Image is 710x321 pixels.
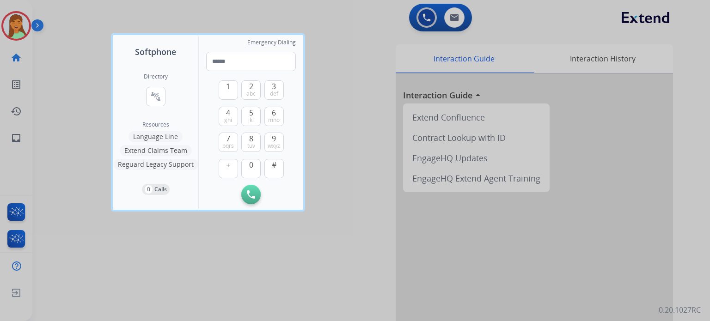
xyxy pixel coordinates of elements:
button: Reguard Legacy Support [113,159,198,170]
img: call-button [247,190,255,199]
button: 6mno [264,107,284,126]
span: 2 [249,81,253,92]
button: Extend Claims Team [120,145,192,156]
span: 6 [272,107,276,118]
button: + [219,159,238,178]
span: wxyz [268,142,280,150]
span: Softphone [135,45,176,58]
span: 1 [226,81,230,92]
span: 9 [272,133,276,144]
span: tuv [247,142,255,150]
p: 0.20.1027RC [659,304,701,315]
p: 0 [145,185,153,194]
button: 1 [219,80,238,100]
p: Calls [154,185,167,194]
button: 3def [264,80,284,100]
span: jkl [248,116,254,124]
button: 0 [241,159,261,178]
span: ghi [224,116,232,124]
h2: Directory [144,73,168,80]
button: 2abc [241,80,261,100]
mat-icon: connect_without_contact [150,91,161,102]
span: 0 [249,159,253,170]
span: # [272,159,276,170]
button: # [264,159,284,178]
span: 8 [249,133,253,144]
span: mno [268,116,280,124]
span: Emergency Dialing [247,39,296,46]
span: pqrs [222,142,234,150]
button: 8tuv [241,133,261,152]
button: Language Line [129,131,183,142]
button: 5jkl [241,107,261,126]
button: 9wxyz [264,133,284,152]
span: 5 [249,107,253,118]
span: 7 [226,133,230,144]
button: 0Calls [142,184,170,195]
span: abc [246,90,256,97]
button: 7pqrs [219,133,238,152]
span: + [226,159,230,170]
span: 4 [226,107,230,118]
span: Resources [142,121,169,128]
span: 3 [272,81,276,92]
button: 4ghi [219,107,238,126]
span: def [270,90,278,97]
